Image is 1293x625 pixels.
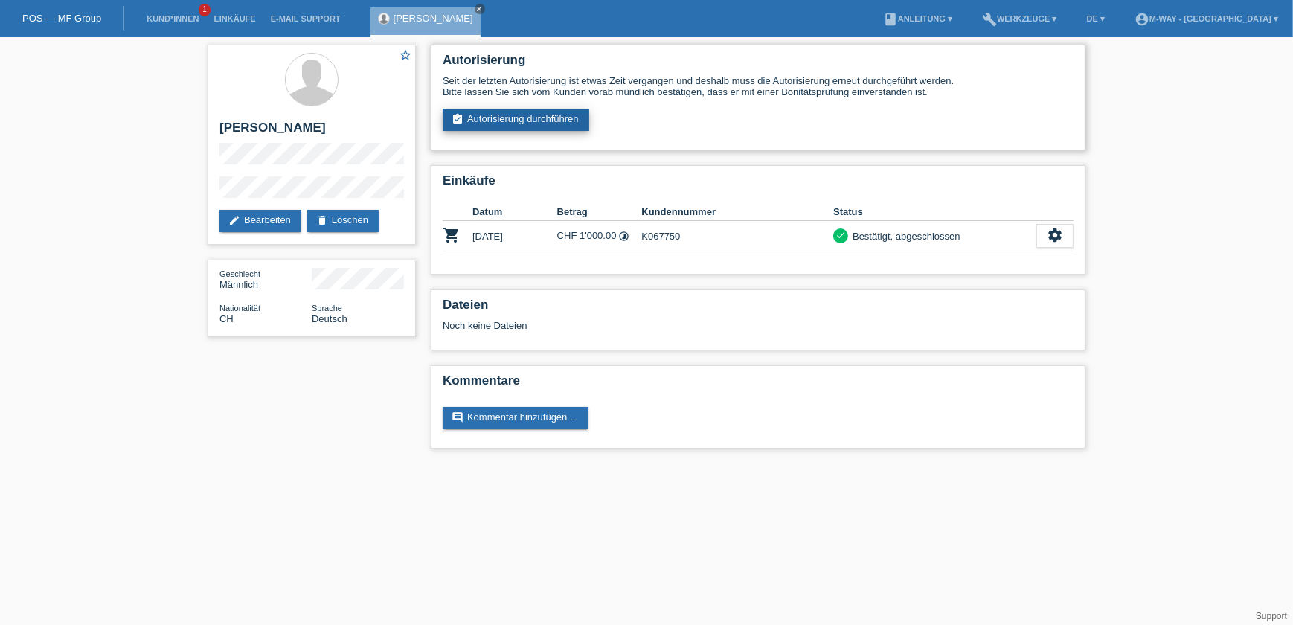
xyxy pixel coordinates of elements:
[219,121,404,143] h2: [PERSON_NAME]
[219,269,260,278] span: Geschlecht
[443,109,589,131] a: assignment_turned_inAutorisierung durchführen
[443,407,588,429] a: commentKommentar hinzufügen ...
[22,13,101,24] a: POS — MF Group
[452,113,463,125] i: assignment_turned_in
[452,411,463,423] i: comment
[476,5,484,13] i: close
[394,13,473,24] a: [PERSON_NAME]
[399,48,412,64] a: star_border
[228,214,240,226] i: edit
[399,48,412,62] i: star_border
[263,14,348,23] a: E-Mail Support
[848,228,960,244] div: Bestätigt, abgeschlossen
[641,221,833,251] td: K067750
[883,12,898,27] i: book
[219,268,312,290] div: Männlich
[472,203,557,221] th: Datum
[443,53,1074,75] h2: Autorisierung
[982,12,997,27] i: build
[443,226,461,244] i: POSP00026440
[641,203,833,221] th: Kundennummer
[475,4,485,14] a: close
[307,210,379,232] a: deleteLöschen
[443,320,897,331] div: Noch keine Dateien
[1127,14,1286,23] a: account_circlem-way - [GEOGRAPHIC_DATA] ▾
[557,203,642,221] th: Betrag
[833,203,1036,221] th: Status
[472,221,557,251] td: [DATE]
[206,14,263,23] a: Einkäufe
[443,298,1074,320] h2: Dateien
[219,313,234,324] span: Schweiz
[199,4,211,16] span: 1
[316,214,328,226] i: delete
[619,231,630,242] i: Fixe Raten (12 Raten)
[219,304,260,312] span: Nationalität
[443,173,1074,196] h2: Einkäufe
[1256,611,1287,621] a: Support
[312,304,342,312] span: Sprache
[443,75,1074,97] div: Seit der letzten Autorisierung ist etwas Zeit vergangen und deshalb muss die Autorisierung erneut...
[139,14,206,23] a: Kund*innen
[876,14,960,23] a: bookAnleitung ▾
[1135,12,1149,27] i: account_circle
[219,210,301,232] a: editBearbeiten
[312,313,347,324] span: Deutsch
[1047,227,1063,243] i: settings
[443,374,1074,396] h2: Kommentare
[557,221,642,251] td: CHF 1'000.00
[975,14,1065,23] a: buildWerkzeuge ▾
[1079,14,1112,23] a: DE ▾
[835,230,846,240] i: check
